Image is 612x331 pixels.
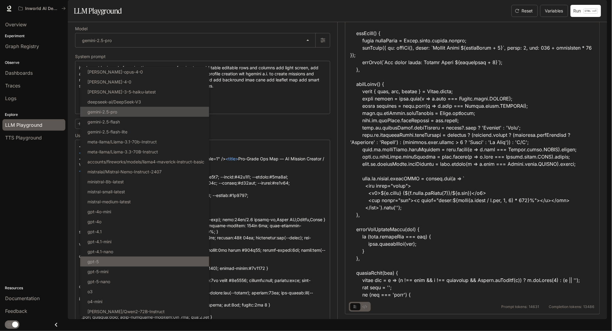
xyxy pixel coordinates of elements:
p: meta-llama/Llama-3.1-70b-Instruct [87,139,157,145]
p: o4-mini [87,298,102,305]
p: gpt-4.1-mini [87,238,111,245]
p: gpt-4.1-nano [87,248,113,255]
p: gpt-5-mini [87,268,108,275]
p: meta-llama/Llama-3.3-70B-Instruct [87,149,158,155]
p: [PERSON_NAME]-opus-4-0 [87,69,143,75]
p: gpt-4o [87,218,101,225]
p: gemini-2.5-flash [87,119,120,125]
p: gpt-4o-mini [87,208,111,215]
p: o3 [87,288,93,295]
p: accounts/fireworks/models/llama4-maverick-instruct-basic [87,159,204,165]
p: mistralai/Mistral-Nemo-Instruct-2407 [87,169,162,175]
p: mistral-small-latest [87,188,125,195]
p: mistral-medium-latest [87,198,131,205]
p: gpt-5 [87,258,99,265]
p: gemini-2.5-flash-lite [87,129,127,135]
p: ministral-8b-latest [87,179,124,185]
p: [PERSON_NAME]-3-5-haiku-latest [87,89,156,95]
p: gpt-4.1 [87,228,102,235]
p: gemini-2.5-pro [87,109,117,115]
p: [PERSON_NAME]/Qwen2-72B-Instruct [87,308,165,315]
p: gpt-5-nano [87,278,110,285]
p: [PERSON_NAME]-4-0 [87,79,131,85]
p: deepseek-ai/DeepSeek-V3 [87,99,141,105]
